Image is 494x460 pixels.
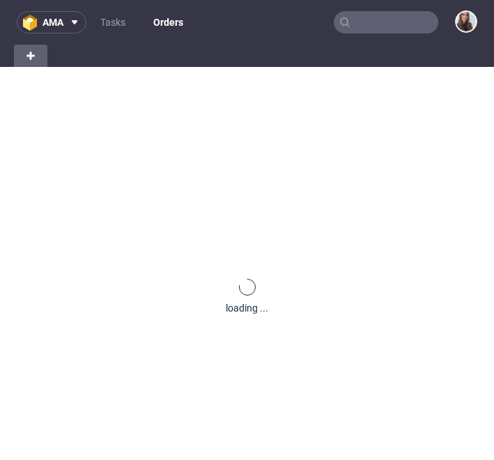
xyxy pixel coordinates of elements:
[456,12,476,31] img: Sandra Beśka
[92,11,134,33] a: Tasks
[43,17,63,27] span: ama
[226,301,268,315] div: loading ...
[23,15,43,31] img: logo
[145,11,192,33] a: Orders
[17,11,86,33] button: ama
